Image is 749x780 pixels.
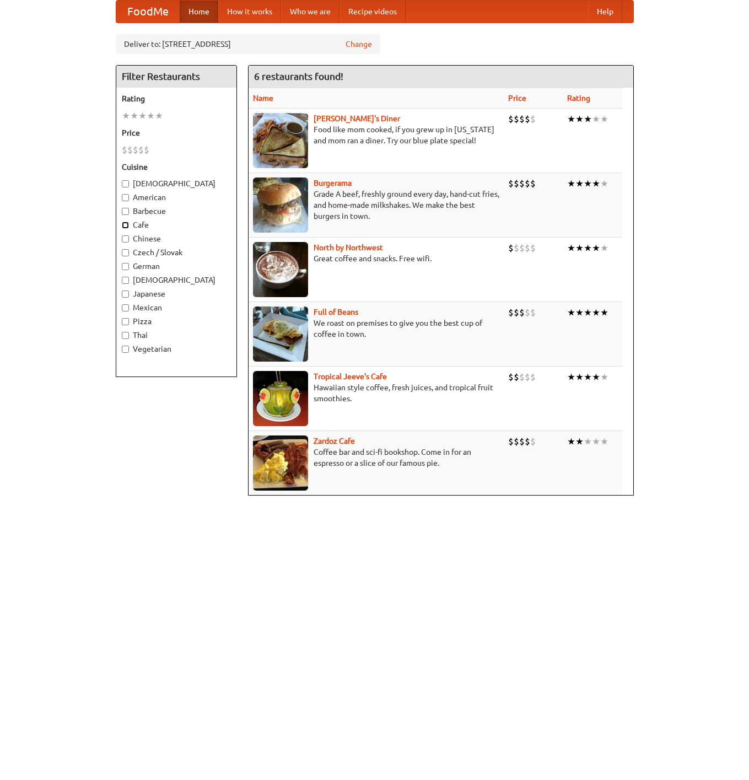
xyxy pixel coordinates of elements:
[122,277,129,284] input: [DEMOGRAPHIC_DATA]
[253,306,308,362] img: beans.jpg
[514,371,519,383] li: $
[253,371,308,426] img: jeeves.jpg
[519,242,525,254] li: $
[122,208,129,215] input: Barbecue
[508,177,514,190] li: $
[314,308,358,316] a: Full of Beans
[122,162,231,173] h5: Cuisine
[567,94,590,103] a: Rating
[281,1,340,23] a: Who we are
[138,110,147,122] li: ★
[600,371,608,383] li: ★
[592,306,600,319] li: ★
[122,247,231,258] label: Czech / Slovak
[530,177,536,190] li: $
[514,113,519,125] li: $
[600,435,608,448] li: ★
[122,206,231,217] label: Barbecue
[530,435,536,448] li: $
[575,371,584,383] li: ★
[514,435,519,448] li: $
[253,124,499,146] p: Food like mom cooked, if you grew up in [US_STATE] and mom ran a diner. Try our blue plate special!
[116,66,236,88] h4: Filter Restaurants
[122,263,129,270] input: German
[530,242,536,254] li: $
[122,249,129,256] input: Czech / Slovak
[122,235,129,243] input: Chinese
[253,177,308,233] img: burgerama.jpg
[122,261,231,272] label: German
[525,435,530,448] li: $
[314,372,387,381] a: Tropical Jeeve's Cafe
[567,371,575,383] li: ★
[138,144,144,156] li: $
[600,306,608,319] li: ★
[525,113,530,125] li: $
[122,330,231,341] label: Thai
[519,177,525,190] li: $
[127,144,133,156] li: $
[600,113,608,125] li: ★
[122,233,231,244] label: Chinese
[584,177,592,190] li: ★
[133,144,138,156] li: $
[253,113,308,168] img: sallys.jpg
[588,1,622,23] a: Help
[592,242,600,254] li: ★
[567,242,575,254] li: ★
[253,447,499,469] p: Coffee bar and sci-fi bookshop. Come in for an espresso or a slice of our famous pie.
[147,110,155,122] li: ★
[122,318,129,325] input: Pizza
[525,306,530,319] li: $
[122,180,129,187] input: [DEMOGRAPHIC_DATA]
[567,177,575,190] li: ★
[314,179,352,187] a: Burgerama
[122,127,231,138] h5: Price
[218,1,281,23] a: How it works
[122,144,127,156] li: $
[253,318,499,340] p: We roast on premises to give you the best cup of coffee in town.
[253,94,273,103] a: Name
[508,242,514,254] li: $
[575,306,584,319] li: ★
[122,291,129,298] input: Japanese
[519,435,525,448] li: $
[514,242,519,254] li: $
[584,242,592,254] li: ★
[122,219,231,230] label: Cafe
[567,113,575,125] li: ★
[254,71,343,82] ng-pluralize: 6 restaurants found!
[122,194,129,201] input: American
[253,253,499,264] p: Great coffee and snacks. Free wifi.
[314,243,383,252] a: North by Northwest
[592,177,600,190] li: ★
[253,189,499,222] p: Grade A beef, freshly ground every day, hand-cut fries, and home-made milkshakes. We make the bes...
[122,178,231,189] label: [DEMOGRAPHIC_DATA]
[253,382,499,404] p: Hawaiian style coffee, fresh juices, and tropical fruit smoothies.
[600,242,608,254] li: ★
[525,242,530,254] li: $
[122,192,231,203] label: American
[340,1,406,23] a: Recipe videos
[575,242,584,254] li: ★
[525,371,530,383] li: $
[575,177,584,190] li: ★
[584,113,592,125] li: ★
[592,435,600,448] li: ★
[144,144,149,156] li: $
[314,114,400,123] a: [PERSON_NAME]'s Diner
[575,113,584,125] li: ★
[514,177,519,190] li: $
[122,275,231,286] label: [DEMOGRAPHIC_DATA]
[314,437,355,445] a: Zardoz Cafe
[592,371,600,383] li: ★
[600,177,608,190] li: ★
[122,302,231,313] label: Mexican
[116,1,180,23] a: FoodMe
[530,113,536,125] li: $
[519,371,525,383] li: $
